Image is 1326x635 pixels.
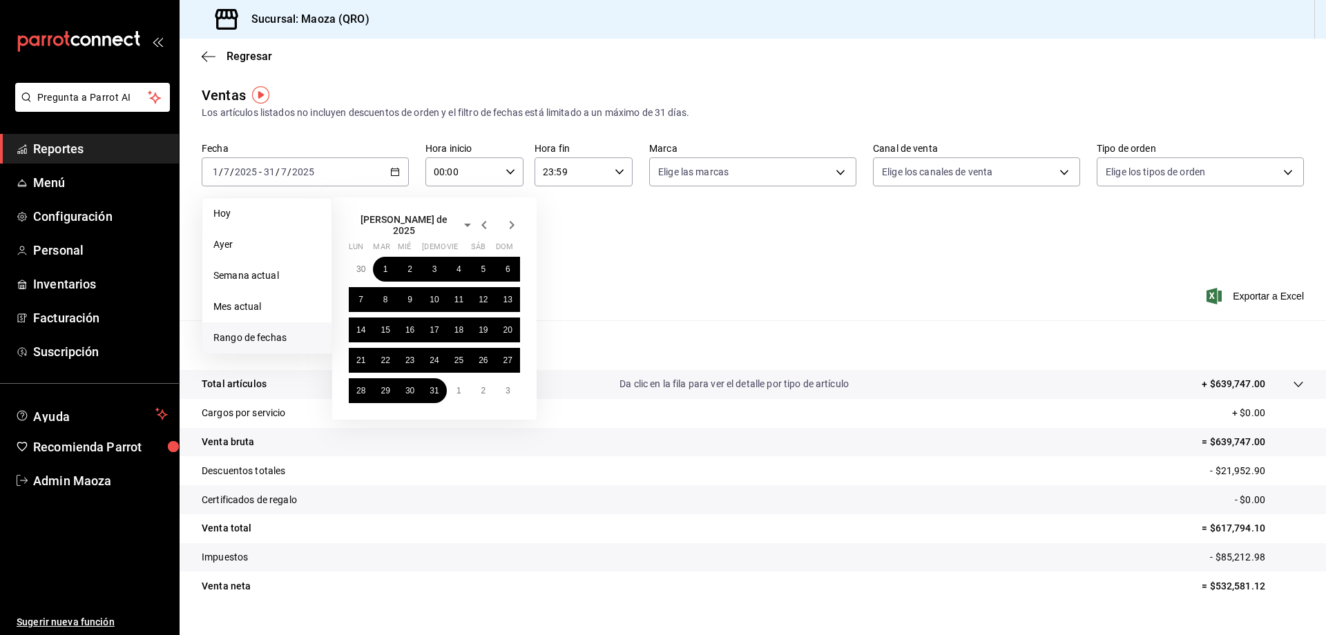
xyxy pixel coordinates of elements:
[15,83,170,112] button: Pregunta a Parrot AI
[202,493,297,507] p: Certificados de regalo
[37,90,148,105] span: Pregunta a Parrot AI
[234,166,258,177] input: ----
[33,139,168,158] span: Reportes
[430,355,439,365] abbr: 24 de julio de 2025
[496,378,520,403] button: 3 de agosto de 2025
[202,435,254,449] p: Venta bruta
[349,348,373,373] button: 21 de julio de 2025
[202,550,248,565] p: Impuestos
[252,86,269,104] img: Tooltip marker
[202,521,251,536] p: Venta total
[407,295,412,304] abbr: 9 de julio de 2025
[1202,521,1304,536] p: = $617,794.10
[291,166,315,177] input: ----
[471,242,486,257] abbr: sábado
[33,207,168,226] span: Configuración
[1202,579,1304,594] p: = $532,581.12
[481,386,486,395] abbr: 2 de agosto de 2025
[447,348,471,373] button: 25 de julio de 2025
[457,264,461,274] abbr: 4 de julio de 2025
[10,100,170,115] a: Pregunta a Parrot AI
[398,257,422,282] button: 2 de julio de 2025
[349,378,373,403] button: 28 de julio de 2025
[430,295,439,304] abbr: 10 de julio de 2025
[33,406,150,422] span: Ayuda
[430,325,439,335] abbr: 17 de julio de 2025
[1106,165,1205,179] span: Elige los tipos de orden
[454,355,463,365] abbr: 25 de julio de 2025
[407,264,412,274] abbr: 2 de julio de 2025
[280,166,287,177] input: --
[1232,406,1304,420] p: + $0.00
[227,50,272,63] span: Regresar
[373,317,397,342] button: 15 de julio de 2025
[358,295,363,304] abbr: 7 de julio de 2025
[398,287,422,312] button: 9 de julio de 2025
[503,295,512,304] abbr: 13 de julio de 2025
[457,386,461,395] abbr: 1 de agosto de 2025
[33,438,168,456] span: Recomienda Parrot
[373,348,397,373] button: 22 de julio de 2025
[447,257,471,282] button: 4 de julio de 2025
[496,242,513,257] abbr: domingo
[496,287,520,312] button: 13 de julio de 2025
[425,144,523,153] label: Hora inicio
[649,144,856,153] label: Marca
[471,287,495,312] button: 12 de julio de 2025
[471,378,495,403] button: 2 de agosto de 2025
[422,287,446,312] button: 10 de julio de 2025
[373,242,390,257] abbr: martes
[383,264,388,274] abbr: 1 de julio de 2025
[471,317,495,342] button: 19 de julio de 2025
[658,165,729,179] span: Elige las marcas
[1210,550,1304,565] p: - $85,212.98
[1202,377,1265,391] p: + $639,747.00
[349,317,373,342] button: 14 de julio de 2025
[619,377,849,391] p: Da clic en la fila para ver el detalle por tipo de artículo
[422,378,446,403] button: 31 de julio de 2025
[349,242,363,257] abbr: lunes
[276,166,280,177] span: /
[202,377,267,391] p: Total artículos
[373,378,397,403] button: 29 de julio de 2025
[398,378,422,403] button: 30 de julio de 2025
[213,300,320,314] span: Mes actual
[506,264,510,274] abbr: 6 de julio de 2025
[381,325,390,335] abbr: 15 de julio de 2025
[405,325,414,335] abbr: 16 de julio de 2025
[202,406,286,420] p: Cargos por servicio
[373,257,397,282] button: 1 de julio de 2025
[1235,493,1304,507] p: - $0.00
[202,464,285,478] p: Descuentos totales
[213,331,320,345] span: Rango de fechas
[356,325,365,335] abbr: 14 de julio de 2025
[422,317,446,342] button: 17 de julio de 2025
[1210,464,1304,478] p: - $21,952.90
[287,166,291,177] span: /
[405,386,414,395] abbr: 30 de julio de 2025
[202,144,409,153] label: Fecha
[503,355,512,365] abbr: 27 de julio de 2025
[373,287,397,312] button: 8 de julio de 2025
[356,386,365,395] abbr: 28 de julio de 2025
[349,287,373,312] button: 7 de julio de 2025
[213,206,320,221] span: Hoy
[230,166,234,177] span: /
[503,325,512,335] abbr: 20 de julio de 2025
[454,325,463,335] abbr: 18 de julio de 2025
[240,11,369,28] h3: Sucursal: Maoza (QRO)
[212,166,219,177] input: --
[422,348,446,373] button: 24 de julio de 2025
[882,165,992,179] span: Elige los canales de venta
[535,144,633,153] label: Hora fin
[349,257,373,282] button: 30 de junio de 2025
[33,241,168,260] span: Personal
[33,309,168,327] span: Facturación
[202,106,1304,120] div: Los artículos listados no incluyen descuentos de orden y el filtro de fechas está limitado a un m...
[263,166,276,177] input: --
[1097,144,1304,153] label: Tipo de orden
[17,615,168,629] span: Sugerir nueva función
[33,275,168,293] span: Inventarios
[202,579,251,594] p: Venta neta
[398,317,422,342] button: 16 de julio de 2025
